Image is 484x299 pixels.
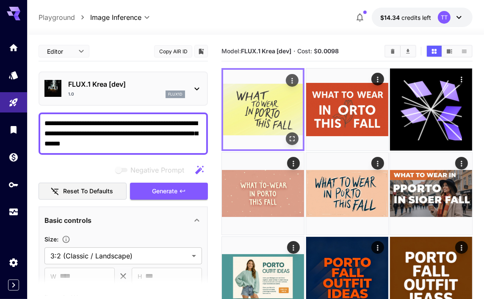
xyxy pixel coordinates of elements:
div: Show media in grid viewShow media in video viewShow media in list view [426,45,473,58]
nav: breadcrumb [39,12,90,22]
div: FLUX.1 Krea [dev]1.0flux1d [44,76,202,101]
div: Actions [286,74,299,87]
span: W [50,272,56,281]
div: API Keys [8,179,19,190]
b: 0.0098 [318,47,339,55]
span: Model: [221,47,291,55]
img: 9k= [222,153,304,235]
button: $14.33984TT [372,8,473,27]
span: H [138,272,142,281]
div: Home [8,42,19,53]
div: Actions [287,241,300,254]
img: 2Q== [223,70,303,149]
div: Playground [8,97,19,108]
div: Open in fullscreen [286,132,299,145]
button: Show media in list view [457,46,472,57]
div: Actions [371,157,384,170]
span: Editor [47,47,73,56]
div: Actions [371,241,384,254]
span: 3:2 (Classic / Landscape) [50,251,188,261]
p: 1.0 [68,91,74,97]
div: Actions [287,157,300,170]
img: 9k= [306,69,388,151]
span: Image Inference [90,12,141,22]
b: FLUX.1 Krea [dev] [241,47,291,55]
button: Show media in grid view [427,46,442,57]
button: Add to library [197,46,205,56]
button: Expand sidebar [8,280,19,291]
span: Size : [44,236,58,243]
div: Usage [8,207,19,217]
span: Negative prompts are not compatible with the selected model. [113,165,191,175]
div: Wallet [8,152,19,162]
img: Z [390,153,472,235]
button: Download All [401,46,415,57]
span: credits left [401,14,431,21]
div: TT [438,11,451,24]
div: Settings [8,257,19,268]
div: Clear AllDownload All [384,45,416,58]
div: Library [8,123,19,134]
button: Copy AIR ID [154,45,192,58]
div: $14.33984 [380,13,431,22]
span: Negative Prompt [130,165,184,175]
span: $14.34 [380,14,401,21]
button: Show media in video view [442,46,457,57]
span: Cost: $ [298,47,339,55]
p: Basic controls [44,215,91,225]
div: Actions [371,73,384,85]
div: Actions [455,157,468,170]
a: Playground [39,12,75,22]
button: Adjust the dimensions of the generated image by specifying its width and height in pixels, or sel... [58,235,74,244]
button: Clear All [385,46,400,57]
div: Basic controls [44,210,202,230]
p: flux1d [168,91,183,97]
span: Generate [152,186,177,197]
p: FLUX.1 Krea [dev] [68,79,185,89]
img: Z [306,153,388,235]
div: Actions [455,241,468,254]
div: Actions [455,73,468,85]
p: · [293,46,296,56]
button: Reset to defaults [39,183,127,200]
button: Generate [130,183,208,200]
div: Models [8,70,19,80]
